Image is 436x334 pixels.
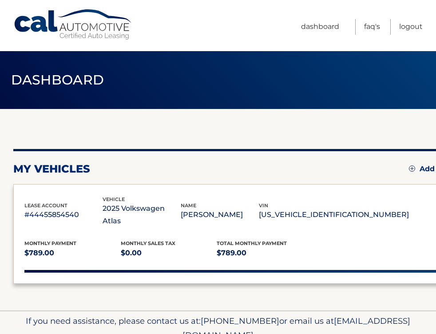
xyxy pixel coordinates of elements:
[217,240,287,246] span: Total Monthly Payment
[259,209,409,221] p: [US_VEHICLE_IDENTIFICATION_NUMBER]
[201,316,279,326] span: [PHONE_NUMBER]
[399,19,423,35] a: Logout
[11,72,104,88] span: Dashboard
[217,247,313,259] p: $789.00
[24,202,67,209] span: lease account
[181,202,196,209] span: name
[121,247,217,259] p: $0.00
[24,209,103,221] p: #44455854540
[121,240,175,246] span: Monthly sales Tax
[103,196,125,202] span: vehicle
[24,247,121,259] p: $789.00
[13,9,133,40] a: Cal Automotive
[13,162,90,176] h2: my vehicles
[301,19,339,35] a: Dashboard
[103,202,181,227] p: 2025 Volkswagen Atlas
[181,209,259,221] p: [PERSON_NAME]
[259,202,268,209] span: vin
[24,240,76,246] span: Monthly Payment
[409,165,415,172] img: add.svg
[364,19,380,35] a: FAQ's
